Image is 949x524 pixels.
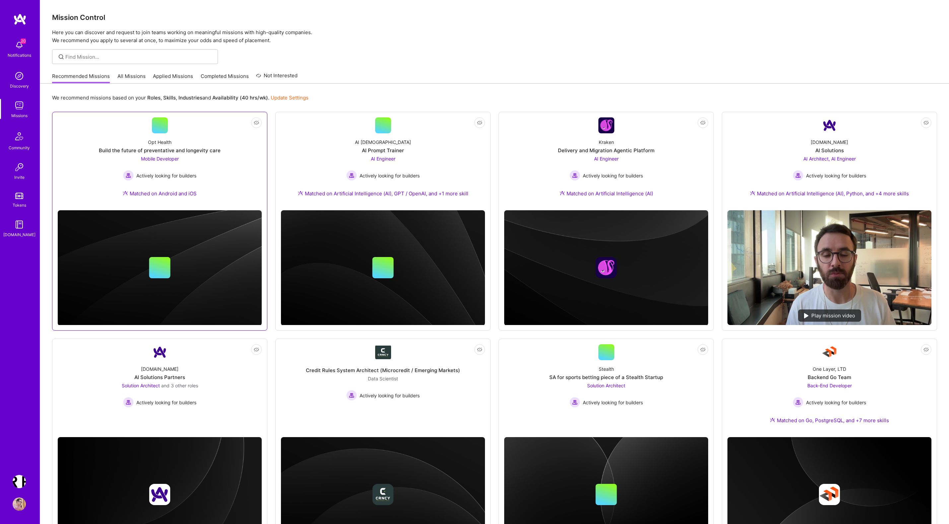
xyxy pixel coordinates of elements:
[583,172,643,179] span: Actively looking for builders
[798,309,861,322] div: Play mission video
[368,376,398,381] span: Data Scientist
[298,190,468,197] div: Matched on Artificial Intelligence (AI), GPT / OpenAI, and +1 more skill
[147,95,161,101] b: Roles
[13,161,26,174] img: Invite
[11,112,28,119] div: Missions
[11,475,28,488] a: Terr.ai: Building an Innovative Real Estate Platform
[811,139,848,146] div: [DOMAIN_NAME]
[599,365,614,372] div: Stealth
[148,139,171,146] div: Opt Health
[793,397,803,408] img: Actively looking for builders
[13,497,26,511] img: User Avatar
[346,390,357,401] img: Actively looking for builders
[134,374,185,381] div: AI Solutions Partners
[271,95,308,101] a: Update Settings
[360,392,420,399] span: Actively looking for builders
[201,73,249,84] a: Completed Missions
[65,53,213,60] input: Find Mission...
[923,347,929,352] i: icon EyeClosed
[52,73,110,84] a: Recommended Missions
[558,147,654,154] div: Delivery and Migration Agentic Platform
[806,172,866,179] span: Actively looking for builders
[141,156,179,162] span: Mobile Developer
[14,174,25,181] div: Invite
[8,52,31,59] div: Notifications
[822,344,838,360] img: Company Logo
[123,190,128,196] img: Ateam Purple Icon
[212,95,268,101] b: Availability (40 hrs/wk)
[727,210,931,325] img: No Mission
[504,344,708,432] a: StealthSA for sports betting piece of a Stealth StartupSolution Architect Actively looking for bu...
[178,95,202,101] b: Industries
[808,374,851,381] div: Backend Go Team
[163,95,176,101] b: Skills
[13,475,26,488] img: Terr.ai: Building an Innovative Real Estate Platform
[815,147,844,154] div: AI Solutions
[13,218,26,231] img: guide book
[560,190,653,197] div: Matched on Artificial Intelligence (AI)
[306,367,460,374] div: Credit Rules System Architect (Microcredit / Emerging Markets)
[149,484,170,505] img: Company logo
[58,117,262,205] a: Opt HealthBuild the future of preventative and longevity careMobile Developer Actively looking fo...
[804,313,809,318] img: play
[371,156,395,162] span: AI Engineer
[560,190,565,196] img: Ateam Purple Icon
[52,29,937,44] p: Here you can discover and request to join teams working on meaningful missions with high-quality ...
[355,139,411,146] div: AI [DEMOGRAPHIC_DATA]
[596,257,617,278] img: Company logo
[806,399,866,406] span: Actively looking for builders
[570,170,580,181] img: Actively looking for builders
[793,170,803,181] img: Actively looking for builders
[549,374,663,381] div: SA for sports betting piece of a Stealth Startup
[803,156,856,162] span: AI Architect, AI Engineer
[122,383,160,388] span: Solution Architect
[362,147,404,154] div: AI Prompt Trainer
[360,172,420,179] span: Actively looking for builders
[727,117,931,205] a: Company Logo[DOMAIN_NAME]AI SolutionsAI Architect, AI Engineer Actively looking for buildersActiv...
[123,397,134,408] img: Actively looking for builders
[923,120,929,125] i: icon EyeClosed
[123,190,197,197] div: Matched on Android and iOS
[373,484,394,505] img: Company logo
[598,117,614,133] img: Company Logo
[770,417,889,424] div: Matched on Go, PostgreSQL, and +7 more skills
[281,210,485,326] img: cover
[583,399,643,406] span: Actively looking for builders
[587,383,625,388] span: Solution Architect
[13,99,26,112] img: teamwork
[477,120,482,125] i: icon EyeClosed
[52,94,308,101] p: We recommend missions based on your , , and .
[15,193,23,199] img: tokens
[750,190,909,197] div: Matched on Artificial Intelligence (AI), Python, and +4 more skills
[99,147,221,154] div: Build the future of preventative and longevity care
[57,53,65,61] i: icon SearchGrey
[123,170,134,181] img: Actively looking for builders
[9,144,30,151] div: Community
[504,117,708,205] a: Company LogoKrakenDelivery and Migration Agentic PlatformAI Engineer Actively looking for builder...
[599,139,614,146] div: Kraken
[570,397,580,408] img: Actively looking for builders
[11,128,27,144] img: Community
[3,231,35,238] div: [DOMAIN_NAME]
[13,202,26,209] div: Tokens
[727,344,931,432] a: Company LogoOne Layer, LTDBackend Go TeamBack-End Developer Actively looking for buildersActively...
[375,346,391,359] img: Company Logo
[346,170,357,181] img: Actively looking for builders
[822,117,838,133] img: Company Logo
[770,417,775,423] img: Ateam Purple Icon
[141,365,178,372] div: [DOMAIN_NAME]
[13,13,27,25] img: logo
[594,156,619,162] span: AI Engineer
[136,172,196,179] span: Actively looking for builders
[813,365,846,372] div: One Layer, LTD
[153,73,193,84] a: Applied Missions
[52,13,937,22] h3: Mission Control
[281,117,485,205] a: AI [DEMOGRAPHIC_DATA]AI Prompt TrainerAI Engineer Actively looking for buildersActively looking f...
[10,83,29,90] div: Discovery
[21,38,26,44] span: 20
[161,383,198,388] span: and 3 other roles
[136,399,196,406] span: Actively looking for builders
[477,347,482,352] i: icon EyeClosed
[700,120,706,125] i: icon EyeClosed
[281,344,485,432] a: Company LogoCredit Rules System Architect (Microcredit / Emerging Markets)Data Scientist Actively...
